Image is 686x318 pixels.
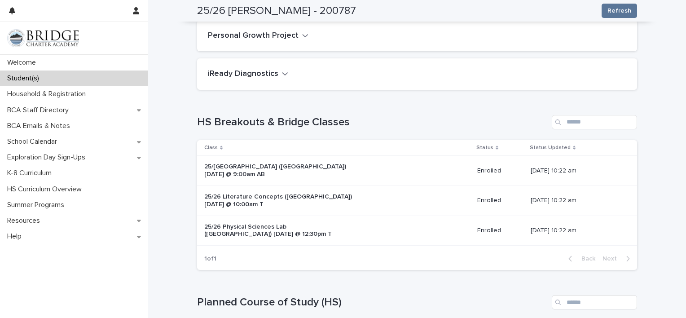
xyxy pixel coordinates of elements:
button: Back [561,255,599,263]
p: Class [204,143,218,153]
p: Student(s) [4,74,46,83]
input: Search [552,115,637,129]
button: iReady Diagnostics [208,69,288,79]
p: Status [476,143,493,153]
button: Personal Growth Project [208,31,308,41]
input: Search [552,295,637,309]
span: Back [576,256,595,262]
p: Resources [4,216,47,225]
tr: 25/26 Physical Sciences Lab ([GEOGRAPHIC_DATA]) [DATE] @ 12:30pm TEnrolled[DATE] 10:22 am [197,216,637,246]
button: Refresh [602,4,637,18]
p: K-8 Curriculum [4,169,59,177]
p: HS Curriculum Overview [4,185,89,194]
h1: HS Breakouts & Bridge Classes [197,116,548,129]
p: Enrolled [477,227,523,234]
p: BCA Staff Directory [4,106,76,115]
p: School Calendar [4,137,64,146]
p: 25/26 Literature Concepts ([GEOGRAPHIC_DATA]) [DATE] @ 10:00am T [204,193,354,208]
tr: 25/26 Literature Concepts ([GEOGRAPHIC_DATA]) [DATE] @ 10:00am TEnrolled[DATE] 10:22 am [197,185,637,216]
h2: Personal Growth Project [208,31,299,41]
span: Refresh [607,6,631,15]
p: Enrolled [477,197,523,204]
p: [DATE] 10:22 am [531,227,623,234]
p: [DATE] 10:22 am [531,197,623,204]
p: [DATE] 10:22 am [531,167,623,175]
span: Next [602,256,622,262]
p: Household & Registration [4,90,93,98]
p: Exploration Day Sign-Ups [4,153,92,162]
h2: 25/26 [PERSON_NAME] - 200787 [197,4,356,18]
p: Welcome [4,58,43,67]
button: Next [599,255,637,263]
p: Help [4,232,29,241]
p: Status Updated [530,143,571,153]
tr: 25/[GEOGRAPHIC_DATA] ([GEOGRAPHIC_DATA]) [DATE] @ 9:00am ABEnrolled[DATE] 10:22 am [197,156,637,186]
p: 1 of 1 [197,248,224,270]
p: Enrolled [477,167,523,175]
p: 25/[GEOGRAPHIC_DATA] ([GEOGRAPHIC_DATA]) [DATE] @ 9:00am AB [204,163,354,178]
h2: iReady Diagnostics [208,69,278,79]
img: V1C1m3IdTEidaUdm9Hs0 [7,29,79,47]
p: 25/26 Physical Sciences Lab ([GEOGRAPHIC_DATA]) [DATE] @ 12:30pm T [204,223,354,238]
p: BCA Emails & Notes [4,122,77,130]
h1: Planned Course of Study (HS) [197,296,548,309]
p: Summer Programs [4,201,71,209]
